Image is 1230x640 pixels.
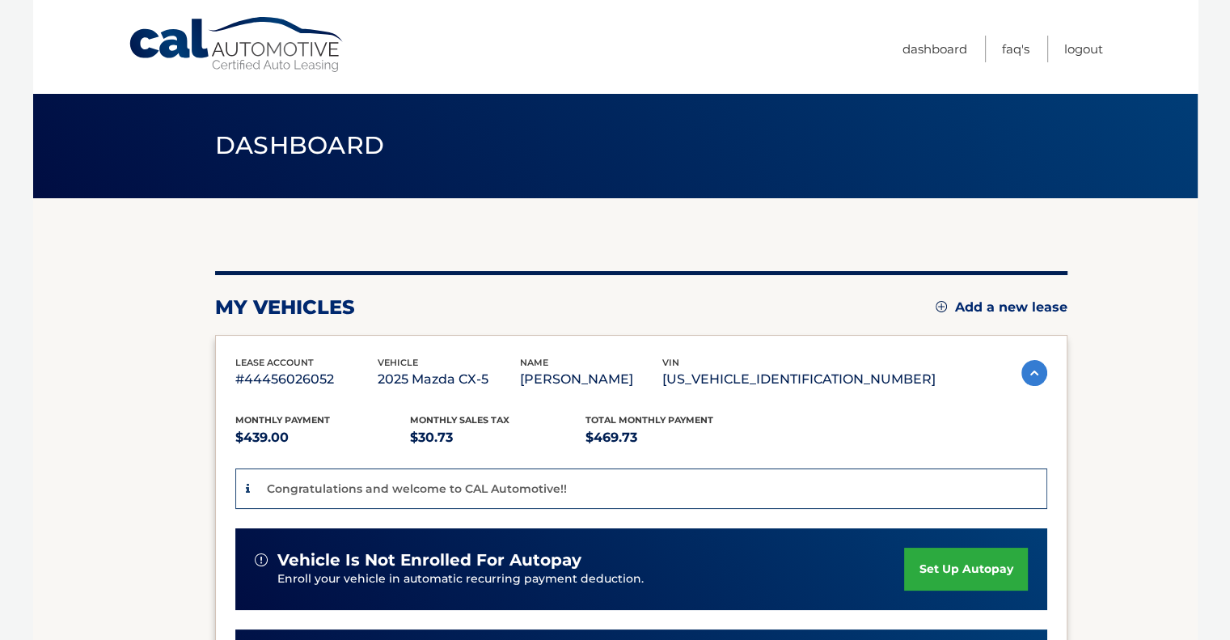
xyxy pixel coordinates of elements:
[128,16,346,74] a: Cal Automotive
[267,481,567,496] p: Congratulations and welcome to CAL Automotive!!
[904,548,1027,591] a: set up autopay
[215,295,355,320] h2: my vehicles
[215,130,385,160] span: Dashboard
[936,301,947,312] img: add.svg
[936,299,1067,316] a: Add a new lease
[277,550,581,570] span: vehicle is not enrolled for autopay
[520,368,662,391] p: [PERSON_NAME]
[378,357,418,368] span: vehicle
[235,414,330,426] span: Monthly Payment
[662,368,936,391] p: [US_VEHICLE_IDENTIFICATION_NUMBER]
[410,426,585,449] p: $30.73
[662,357,679,368] span: vin
[520,357,548,368] span: name
[235,368,378,391] p: #44456026052
[378,368,520,391] p: 2025 Mazda CX-5
[410,414,509,426] span: Monthly sales Tax
[1002,36,1029,62] a: FAQ's
[277,570,905,588] p: Enroll your vehicle in automatic recurring payment deduction.
[585,426,761,449] p: $469.73
[1064,36,1103,62] a: Logout
[255,553,268,566] img: alert-white.svg
[235,426,411,449] p: $439.00
[235,357,314,368] span: lease account
[902,36,967,62] a: Dashboard
[1021,360,1047,386] img: accordion-active.svg
[585,414,713,426] span: Total Monthly Payment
